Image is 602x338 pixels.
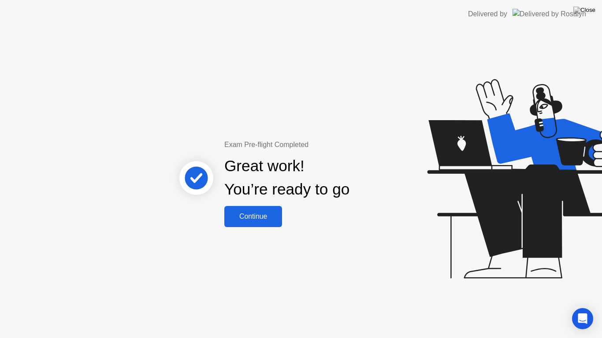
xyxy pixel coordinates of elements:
[227,213,279,220] div: Continue
[573,7,595,14] img: Close
[224,140,406,150] div: Exam Pre-flight Completed
[572,308,593,329] div: Open Intercom Messenger
[224,154,349,201] div: Great work! You’re ready to go
[468,9,507,19] div: Delivered by
[513,9,586,19] img: Delivered by Rosalyn
[224,206,282,227] button: Continue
